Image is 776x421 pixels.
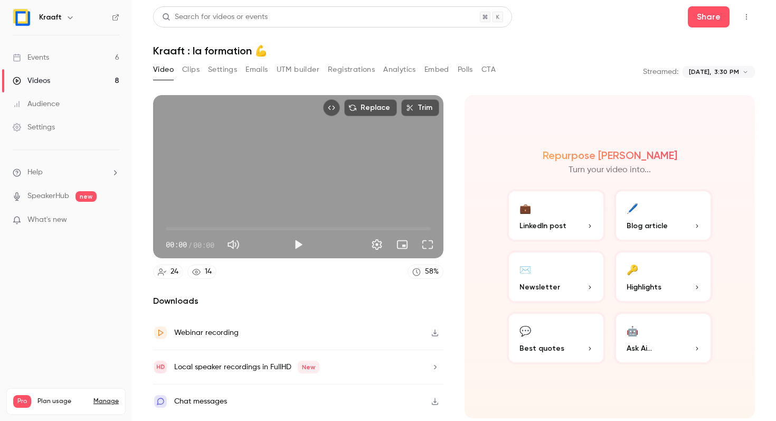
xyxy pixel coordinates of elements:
[643,67,678,77] p: Streamed:
[13,99,60,109] div: Audience
[13,52,49,63] div: Events
[519,282,560,293] span: Newsletter
[27,167,43,178] span: Help
[543,149,677,162] h2: Repurpose [PERSON_NAME]
[519,343,564,354] span: Best quotes
[507,189,605,242] button: 💼LinkedIn post
[13,76,50,86] div: Videos
[205,266,212,277] div: 14
[277,61,319,78] button: UTM builder
[738,8,755,25] button: Top Bar Actions
[688,6,730,27] button: Share
[208,61,237,78] button: Settings
[425,266,439,277] div: 58 %
[392,234,413,255] button: Turn on miniplayer
[417,234,438,255] button: Full screen
[408,265,443,279] a: 58%
[714,67,739,77] span: 3:30 PM
[298,361,319,373] span: New
[27,214,67,226] span: What's new
[153,61,174,78] button: Video
[107,216,119,225] iframe: Noticeable Trigger
[223,234,244,255] button: Mute
[627,322,638,339] div: 🤖
[174,395,227,408] div: Chat messages
[13,395,31,408] span: Pro
[182,61,200,78] button: Clips
[614,312,713,364] button: 🤖Ask Ai...
[424,61,449,78] button: Embed
[401,99,439,116] button: Trim
[519,220,566,231] span: LinkedIn post
[153,265,183,279] a: 24
[162,12,268,23] div: Search for videos or events
[245,61,268,78] button: Emails
[627,282,661,293] span: Highlights
[323,99,340,116] button: Embed video
[627,200,638,216] div: 🖊️
[614,250,713,303] button: 🔑Highlights
[174,361,319,373] div: Local speaker recordings in FullHD
[187,265,216,279] a: 14
[569,164,651,176] p: Turn your video into...
[383,61,416,78] button: Analytics
[519,261,531,277] div: ✉️
[366,234,387,255] button: Settings
[166,239,214,250] div: 00:00
[93,397,119,406] a: Manage
[171,266,178,277] div: 24
[193,239,214,250] span: 00:00
[458,61,473,78] button: Polls
[27,191,69,202] a: SpeakerHub
[75,191,97,202] span: new
[344,99,397,116] button: Replace
[627,220,668,231] span: Blog article
[507,250,605,303] button: ✉️Newsletter
[288,234,309,255] button: Play
[39,12,62,23] h6: Kraaft
[519,322,531,339] div: 💬
[174,326,239,339] div: Webinar recording
[519,200,531,216] div: 💼
[481,61,496,78] button: CTA
[13,167,119,178] li: help-dropdown-opener
[153,295,443,307] h2: Downloads
[328,61,375,78] button: Registrations
[627,343,652,354] span: Ask Ai...
[614,189,713,242] button: 🖊️Blog article
[166,239,187,250] span: 00:00
[689,67,711,77] span: [DATE],
[507,312,605,364] button: 💬Best quotes
[153,44,755,57] h1: Kraaft : la formation 💪
[13,122,55,133] div: Settings
[188,239,192,250] span: /
[37,397,87,406] span: Plan usage
[13,9,30,26] img: Kraaft
[627,261,638,277] div: 🔑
